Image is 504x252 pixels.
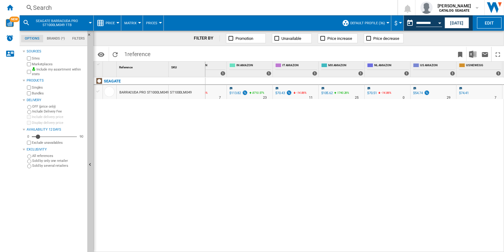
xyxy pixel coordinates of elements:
[445,17,469,29] button: [DATE]
[27,91,31,95] input: Bundles
[104,78,121,85] div: Click to filter on that brand
[228,90,248,96] div: $113.82
[27,56,31,60] input: Sites
[327,36,352,41] span: Price increase
[458,90,469,96] div: $74.41
[420,63,455,68] span: US AMAZON
[275,91,285,95] div: $70.43
[467,47,479,61] button: Download in Excel
[27,127,85,132] div: Availability 12 Days
[337,91,347,94] span: 1740.26
[394,20,397,26] span: $
[146,15,160,31] div: Prices
[434,17,445,28] button: Open calendar
[27,110,31,114] input: Include Delivery Fee
[355,95,359,101] div: Delivery Time : 25 days
[364,33,404,43] button: Price decrease
[477,17,502,29] button: Edit
[6,19,14,27] img: wise-card.svg
[479,47,491,61] button: Send this report by email
[242,90,248,95] img: promotionV3.png
[381,90,384,97] i: %
[106,21,115,25] span: Price
[27,78,85,83] div: Products
[458,62,502,77] div: US NEWEGG 1 offers sold by US NEWEGG
[119,66,133,69] span: Reference
[350,15,388,31] button: Default profile (36)
[459,91,469,95] div: $74.41
[23,15,90,31] div: SEAGATE BARRACUDA PRO ST1000LM049 1TB
[27,141,31,145] input: Display delivery price
[413,91,423,95] div: $54.74
[404,17,416,29] button: md-calendar
[320,62,364,77] div: MX AMAZON 1 offers sold by MX AMAZON
[296,90,299,97] i: %
[492,47,504,61] button: Maximize
[32,109,85,114] label: Include Delivery Fee
[127,51,151,57] span: reference
[342,15,388,31] div: Default profile (36)
[9,17,19,22] span: NEW
[27,68,31,76] input: Include my assortment within stats
[321,91,333,95] div: $105.62
[412,90,430,96] div: $54.74
[266,71,271,76] div: 1 offers sold by IN AMAZON
[124,15,140,31] button: Matrix
[32,120,85,125] label: Display delivery price
[374,63,409,68] span: NL AMAZON
[358,71,363,76] div: 1 offers sold by MX AMAZON
[32,67,85,77] label: Include my assortment within stats
[350,21,385,25] span: Default profile (36)
[229,91,241,95] div: $113.82
[32,154,85,158] label: All references
[32,56,85,61] label: Sites
[412,62,456,77] div: US AMAZON 1 offers sold by US AMAZON
[282,63,317,68] span: IT AMAZON
[394,15,401,31] div: $
[27,121,31,125] input: Display delivery price
[424,90,430,95] img: promotionV3.png
[32,104,85,109] label: OFF (price only)
[104,62,116,71] div: Sort None
[403,95,404,101] div: Delivery Time : 0 day
[235,36,253,41] span: Promotion
[263,95,267,101] div: Delivery Time : 23 days
[32,91,85,96] label: Bundles
[366,90,377,96] div: $70.51
[21,35,43,42] md-tab-item: Options
[190,63,225,68] span: FR AMAZON
[32,19,82,27] span: SEAGATE BARRACUDA PRO ST1000LM049 1TB
[78,134,85,139] div: 90
[272,33,312,43] button: Unavailable
[469,51,476,58] img: excel-24x24.png
[312,71,317,76] div: 1 offers sold by IT AMAZON
[26,134,31,139] div: 0
[296,91,304,94] span: -14.86
[27,86,31,90] input: Singles
[391,15,404,31] md-menu: Currency
[450,71,455,76] div: 1 offers sold by US AMAZON
[367,91,377,95] div: $70.51
[27,164,31,168] input: Sold by several retailers
[252,91,262,94] span: 8710.57
[438,3,471,9] span: [PERSON_NAME]
[95,49,107,60] button: Options
[27,62,31,66] input: Marketplaces
[496,71,501,76] div: 1 offers sold by US NEWEGG
[318,33,358,43] button: Price increase
[337,90,340,97] i: %
[121,47,154,60] span: 1
[381,91,389,94] span: -14.86
[32,85,85,90] label: Singles
[439,9,470,13] b: CATALOG SEAGATE
[27,49,85,54] div: Sources
[119,86,175,100] div: BARRACUDA PRO ST1000LM049 1TB
[32,140,85,145] label: Exclude unavailables
[106,15,118,31] button: Price
[33,3,382,12] div: Search
[171,66,177,69] span: SKU
[220,71,225,76] div: 1 offers sold by FR AMAZON
[32,15,88,31] button: SEAGATE BARRACUDA PRO ST1000LM049 1TB
[27,115,31,119] input: Include delivery price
